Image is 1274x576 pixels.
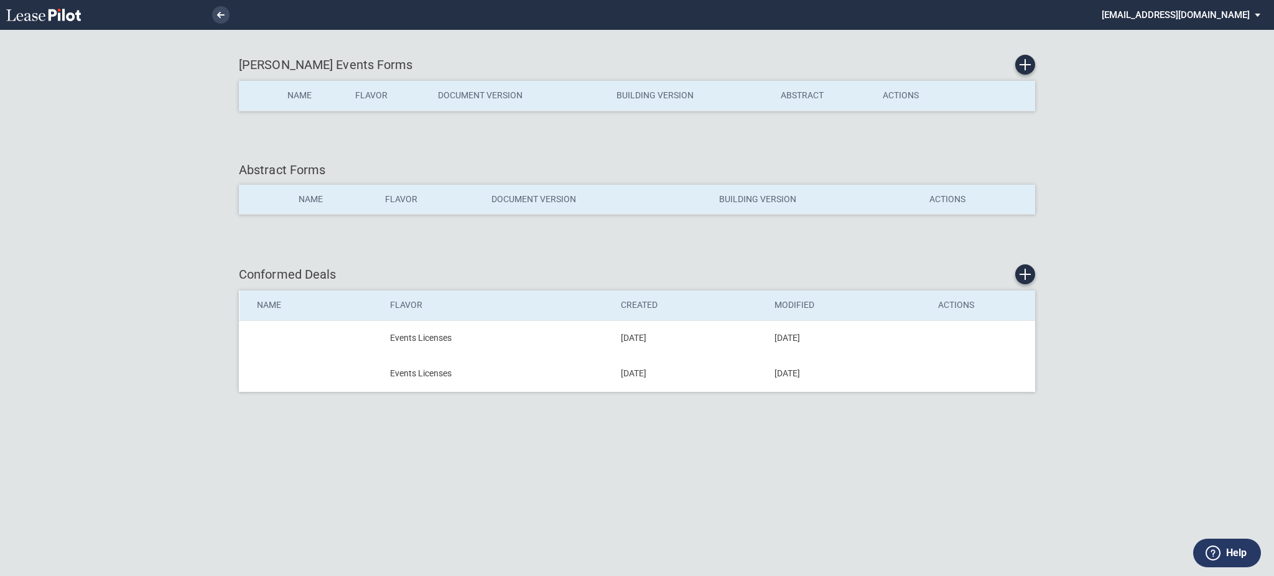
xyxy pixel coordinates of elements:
div: [PERSON_NAME] Events Forms [239,55,1035,75]
th: Abstract [772,81,874,111]
th: Flavor [381,290,612,320]
th: Actions [874,81,964,111]
th: Actions [929,290,1035,320]
td: Events Licenses [381,320,612,356]
th: Building Version [608,81,772,111]
div: Abstract Forms [239,161,1035,179]
th: Actions [921,185,1035,215]
td: Events Licenses [381,356,612,391]
th: Building Version [710,185,921,215]
a: Create new Form [1015,55,1035,75]
th: Document Version [483,185,710,215]
td: [DATE] [612,356,766,391]
a: Create new conformed deal [1015,264,1035,284]
th: Document Version [429,81,607,111]
th: Name [290,185,377,215]
th: Flavor [376,185,482,215]
th: Modified [766,290,929,320]
button: Help [1193,539,1261,567]
td: [DATE] [766,320,929,356]
label: Help [1226,545,1247,561]
div: Conformed Deals [239,264,1035,284]
th: Name [239,290,382,320]
td: [DATE] [766,356,929,391]
td: [DATE] [612,320,766,356]
th: Flavor [346,81,429,111]
th: Name [279,81,346,111]
th: Created [612,290,766,320]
